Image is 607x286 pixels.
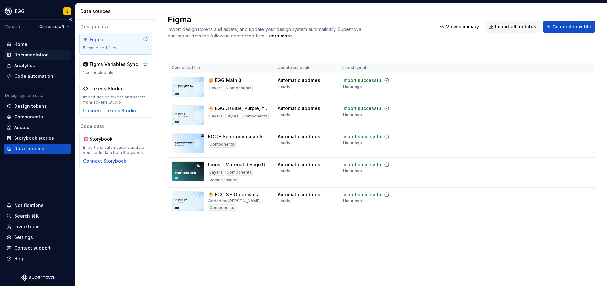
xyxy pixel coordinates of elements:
[90,36,121,43] div: Figma
[5,93,43,98] div: Design system data
[83,46,148,51] div: 5 connected files
[1,4,74,18] button: EGGB
[4,60,71,71] a: Analytics
[14,245,51,251] div: Contact support
[342,133,383,140] div: Import successful
[83,145,148,155] div: Import and automatically update your code data from Storybook.
[342,84,362,89] div: 1 hour ago
[278,161,320,168] div: Automatic updates
[168,15,429,25] h2: Figma
[14,202,44,209] div: Notifications
[4,101,71,111] a: Design tokens
[14,255,25,262] div: Help
[66,15,75,24] button: Collapse sidebar
[342,112,362,117] div: 1 hour ago
[342,199,362,204] div: 1 hour ago
[552,24,591,30] span: Connect new file
[4,211,71,221] button: Search ⌘K
[208,191,258,198] div: 🐣 EGG 3 - Organisms
[79,57,152,79] a: Figma Variables Sync1 connected file
[265,34,293,38] span: .
[4,200,71,210] button: Notifications
[278,84,290,89] div: Hourly
[225,113,240,119] div: Styles
[39,24,64,29] span: Current draft
[4,221,71,232] a: Invite team
[14,223,39,230] div: Invite team
[208,161,270,168] div: Icons - Material design UI icons (OLD)
[14,213,39,219] div: Search ⌘K
[208,77,241,84] div: 🥚 EGG Main 3
[4,144,71,154] a: Data sources
[486,21,540,33] button: Import all updates
[342,169,362,174] div: 1 hour ago
[241,113,269,119] div: Components
[168,63,274,73] th: Connected file
[266,33,292,39] a: Learn more
[4,122,71,133] a: Assets
[338,63,406,73] th: Latest update
[4,232,71,242] a: Settings
[342,161,383,168] div: Import successful
[83,95,148,105] div: Import design tokens and assets from Tokens Studio
[90,61,138,67] div: Figma Variables Sync
[437,21,483,33] button: View summary
[15,8,25,15] div: EGG
[208,133,264,140] div: EGG - Supernova assets
[4,253,71,264] button: Help
[14,73,53,79] div: Code automation
[208,141,236,148] div: Components
[208,85,224,91] div: Layers
[83,107,136,114] button: Connect Tokens Studio
[14,62,35,69] div: Analytics
[278,133,320,140] div: Automatic updates
[37,22,72,31] button: Current draft
[79,33,152,55] a: Figma5 connected files
[208,113,224,119] div: Layers
[79,24,152,30] div: Design data
[4,133,71,143] a: Storybook stories
[14,234,33,240] div: Settings
[4,50,71,60] a: Documentation
[274,63,338,73] th: Update schedule
[342,105,383,112] div: Import successful
[342,140,362,146] div: 1 hour ago
[83,158,126,164] button: Connect Storybook
[225,169,253,176] div: Components
[446,24,479,30] span: View summary
[208,169,224,176] div: Layers
[79,123,152,129] div: Code data
[90,136,121,142] div: Storybook
[80,8,153,15] div: Data sources
[14,41,27,47] div: Home
[278,140,290,146] div: Hourly
[14,103,47,109] div: Design tokens
[4,71,71,81] a: Code automation
[4,39,71,49] a: Home
[342,191,383,198] div: Import successful
[342,77,383,84] div: Import successful
[14,124,29,131] div: Assets
[278,105,320,112] div: Automatic updates
[225,85,253,91] div: Components
[278,191,320,198] div: Automatic updates
[543,21,595,33] button: Connect new file
[83,70,148,75] div: 1 connected file
[14,135,54,141] div: Storybook stories
[208,177,238,183] div: Vector assets
[278,112,290,117] div: Hourly
[90,86,122,92] div: Tokens Studio
[4,112,71,122] a: Components
[278,169,290,174] div: Hourly
[5,7,12,15] img: 87d06435-c97f-426c-aa5d-5eb8acd3d8b3.png
[208,204,236,211] div: Components
[208,105,270,112] div: 🐣 EGG 3 (Blue, Purple, Yellow)
[278,77,320,84] div: Automatic updates
[4,243,71,253] button: Contact support
[66,9,69,14] div: B
[14,52,49,58] div: Documentation
[208,199,261,204] div: Added by [PERSON_NAME]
